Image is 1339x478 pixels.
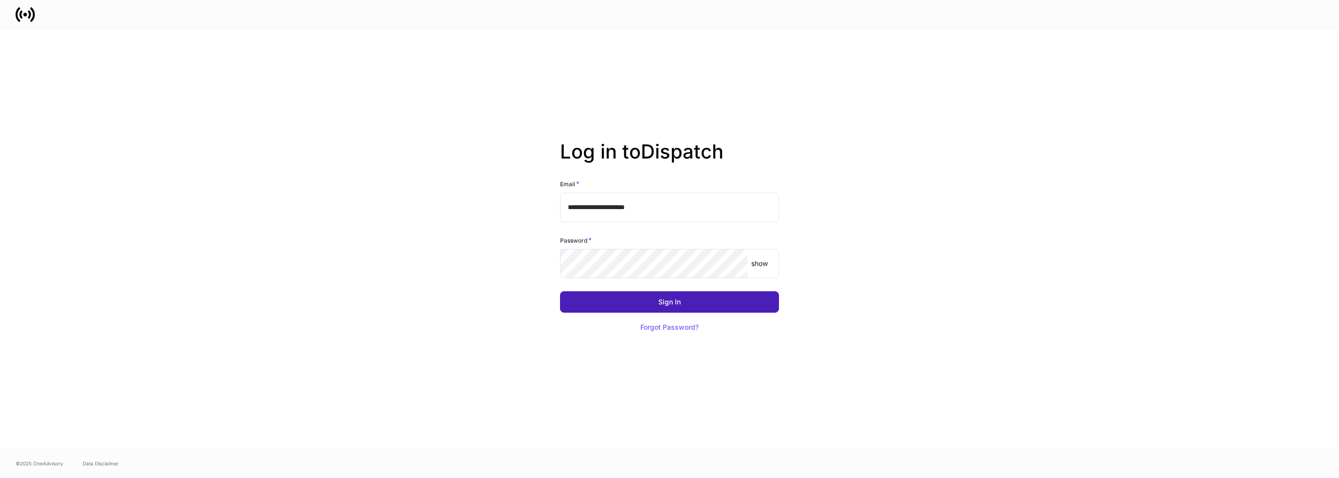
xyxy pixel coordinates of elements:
[16,460,63,467] span: © 2025 OneAdvisory
[751,259,768,268] p: show
[560,140,779,179] h2: Log in to Dispatch
[658,299,681,305] div: Sign In
[640,324,699,331] div: Forgot Password?
[560,235,592,245] h6: Password
[560,291,779,313] button: Sign In
[628,317,711,338] button: Forgot Password?
[83,460,119,467] a: Data Disclaimer
[560,179,579,189] h6: Email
